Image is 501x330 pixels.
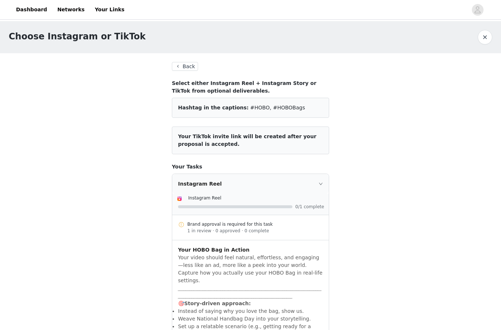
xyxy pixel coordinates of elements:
[178,105,249,110] span: Hashtag in the captions:
[90,1,129,18] a: Your Links
[188,195,221,201] span: Instagram Reel
[9,30,146,43] h1: Choose Instagram or TikTok
[178,133,316,147] span: Your TikTok invite link will be created after your proposal is accepted.
[188,221,323,228] div: Brand approval is required for this task
[178,286,321,299] em: _________________________________________________________________________________________________...
[178,307,323,315] li: Instead of saying why you love the bag, show us.
[295,205,324,209] span: 0/1 complete
[319,182,323,186] i: icon: right
[172,62,198,71] button: Back
[177,196,182,202] img: Instagram Reels Icon
[178,300,323,307] p: 🎯
[172,174,329,194] div: icon: rightInstagram Reel
[188,228,323,234] div: 1 in review · 0 approved · 0 complete
[172,79,329,95] h4: Select either Instagram Reel + Instagram Story or TikTok from optional deliverables.
[250,105,305,110] span: #HOBO, #HOBOBags
[178,247,249,253] strong: Your HOBO Bag in Action
[12,1,51,18] a: Dashboard
[172,163,329,171] h4: Your Tasks
[178,254,323,284] p: Your video should feel natural, effortless, and engaging—less like an ad, more like a peek into y...
[474,4,481,16] div: avatar
[53,1,89,18] a: Networks
[178,315,323,323] li: Weave National Handbag Day into your storytelling.
[184,300,251,306] strong: Story-driven approach:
